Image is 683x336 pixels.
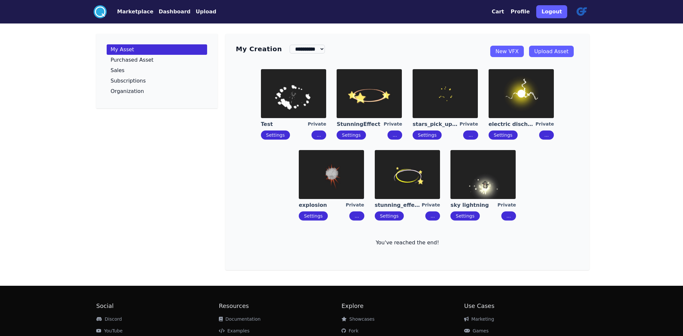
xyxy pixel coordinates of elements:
h3: My Creation [236,44,282,53]
p: Sales [111,68,125,73]
button: ... [463,130,478,140]
a: Organization [107,86,207,97]
a: Sales [107,65,207,76]
a: Settings [266,132,285,138]
button: ... [311,130,326,140]
a: Settings [418,132,436,138]
button: Settings [375,211,404,221]
button: Dashboard [159,8,190,16]
a: stunning_effect_Anton [375,202,422,209]
a: Settings [494,132,512,138]
p: Organization [111,89,144,94]
button: ... [349,211,364,221]
a: Upload Asset [529,46,574,57]
a: Fork [341,328,358,333]
a: Games [464,328,489,333]
img: imgAlt [337,69,402,118]
img: imgAlt [450,150,516,199]
img: imgAlt [261,69,326,118]
img: imgAlt [375,150,440,199]
a: Settings [304,213,323,219]
a: Logout [536,3,567,21]
a: Examples [219,328,250,333]
div: Private [384,121,402,128]
a: Settings [342,132,360,138]
a: stars_pick_up_boxes [413,121,460,128]
button: Logout [536,5,567,18]
a: Upload [190,8,216,16]
div: Private [308,121,326,128]
p: You've reached the end! [236,239,579,247]
button: ... [425,211,440,221]
img: imgAlt [489,69,554,118]
a: StunningEffect [337,121,384,128]
a: Discord [96,316,122,322]
button: Settings [489,130,518,140]
a: Purchased Asset [107,55,207,65]
img: imgAlt [299,150,364,199]
a: Showcases [341,316,374,322]
h2: Resources [219,301,341,311]
button: Settings [299,211,328,221]
button: Settings [261,130,290,140]
h2: Explore [341,301,464,311]
button: Settings [337,130,366,140]
button: Cart [492,8,504,16]
div: Private [346,202,364,209]
div: Private [536,121,554,128]
a: sky lightning [450,202,497,209]
p: Subscriptions [111,78,146,84]
a: Settings [456,213,474,219]
p: Purchased Asset [111,57,154,63]
a: Subscriptions [107,76,207,86]
a: Marketplace [107,8,153,16]
button: Settings [450,211,479,221]
button: Upload [196,8,216,16]
a: electric discharge [489,121,536,128]
button: Marketplace [117,8,153,16]
a: Test [261,121,308,128]
button: Profile [511,8,530,16]
a: Marketing [464,316,494,322]
img: imgAlt [413,69,478,118]
button: ... [501,211,516,221]
a: Documentation [219,316,261,322]
div: Private [460,121,478,128]
a: explosion [299,202,346,209]
img: profile [574,4,589,20]
button: ... [539,130,554,140]
div: Private [422,202,440,209]
button: ... [387,130,402,140]
a: YouTube [96,328,123,333]
a: Settings [380,213,399,219]
h2: Use Cases [464,301,587,311]
a: My Asset [107,44,207,55]
div: Private [497,202,516,209]
p: My Asset [111,47,134,52]
a: Dashboard [153,8,190,16]
h2: Social [96,301,219,311]
button: Settings [413,130,442,140]
a: New VFX [490,46,524,57]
